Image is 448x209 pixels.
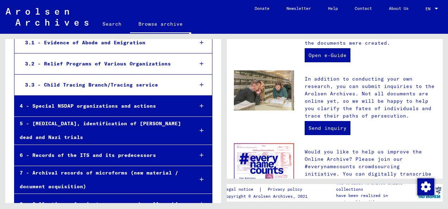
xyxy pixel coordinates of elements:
div: 3.2 - Relief Programs of Various Organizations [20,57,188,71]
a: Privacy policy [262,186,311,193]
p: have been realized in partnership with [336,192,416,205]
div: 3.3 - Child Tracing Branch/Tracing service [20,78,188,92]
p: Would you like to help us improve the Online Archive? Please join our #everynamecounts crowdsourc... [305,148,436,207]
div: 4 - Special NSDAP organizations and actions [14,99,188,113]
img: yv_logo.png [416,184,443,201]
p: The Arolsen Archives online collections [336,180,416,192]
div: 5 - [MEDICAL_DATA], identification of [PERSON_NAME] dead and Nazi trials [14,117,188,144]
div: 3.1 - Evidence of Abode and Emigration [20,36,188,50]
a: Browse archive [130,15,191,34]
div: 7 - Archival records of microforms (new material / document acquisition) [14,166,188,194]
img: Arolsen_neg.svg [6,8,88,26]
div: | [224,186,311,193]
img: enc.jpg [234,143,294,186]
div: Zustimmung ändern [417,178,434,195]
div: 6 - Records of the ITS and its predecessors [14,148,188,162]
a: Search [94,15,130,32]
img: inquiries.jpg [234,70,294,110]
mat-select-trigger: EN [425,6,430,11]
p: Copyright © Arolsen Archives, 2021 [224,193,311,199]
img: Zustimmung ändern [417,178,434,195]
a: Send inquiry [305,121,350,135]
a: Open e-Guide [305,48,350,62]
p: In addition to conducting your own research, you can submit inquiries to the Arolsen Archives. No... [305,75,436,120]
a: Legal notice [224,186,259,193]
